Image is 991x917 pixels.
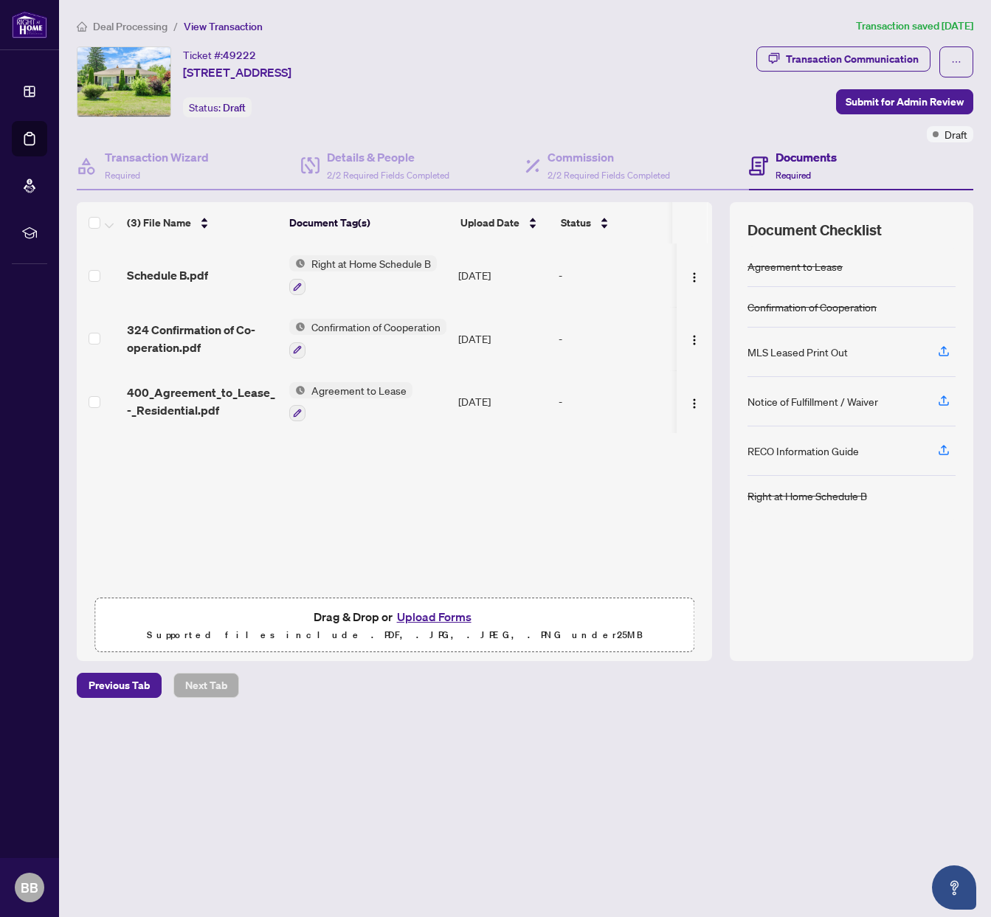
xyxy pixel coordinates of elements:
[460,215,519,231] span: Upload Date
[127,321,277,356] span: 324 Confirmation of Co-operation.pdf
[223,101,246,114] span: Draft
[776,170,811,181] span: Required
[223,49,256,62] span: 49222
[289,319,446,359] button: Status IconConfirmation of Cooperation
[559,393,672,409] div: -
[747,258,843,274] div: Agreement to Lease
[77,673,162,698] button: Previous Tab
[173,673,239,698] button: Next Tab
[327,170,449,181] span: 2/2 Required Fields Completed
[747,443,859,459] div: RECO Information Guide
[561,215,591,231] span: Status
[289,255,305,271] img: Status Icon
[305,382,412,398] span: Agreement to Lease
[283,202,455,243] th: Document Tag(s)
[305,319,446,335] span: Confirmation of Cooperation
[559,331,672,347] div: -
[327,148,449,166] h4: Details & People
[105,170,140,181] span: Required
[452,307,553,370] td: [DATE]
[945,126,967,142] span: Draft
[688,271,700,283] img: Logo
[548,148,670,166] h4: Commission
[121,202,283,243] th: (3) File Name
[127,215,191,231] span: (3) File Name
[776,148,837,166] h4: Documents
[183,46,256,63] div: Ticket #:
[747,220,882,241] span: Document Checklist
[95,598,694,653] span: Drag & Drop orUpload FormsSupported files include .PDF, .JPG, .JPEG, .PNG under25MB
[951,57,961,67] span: ellipsis
[183,63,291,81] span: [STREET_ADDRESS]
[756,46,930,72] button: Transaction Communication
[21,877,38,898] span: BB
[747,488,867,504] div: Right at Home Schedule B
[555,202,680,243] th: Status
[747,299,877,315] div: Confirmation of Cooperation
[183,97,252,117] div: Status:
[683,263,706,287] button: Logo
[289,382,305,398] img: Status Icon
[305,255,437,271] span: Right at Home Schedule B
[93,20,168,33] span: Deal Processing
[12,11,47,38] img: logo
[688,334,700,346] img: Logo
[747,393,878,409] div: Notice of Fulfillment / Waiver
[105,148,209,166] h4: Transaction Wizard
[452,370,553,434] td: [DATE]
[127,384,277,419] span: 400_Agreement_to_Lease_-_Residential.pdf
[683,390,706,413] button: Logo
[836,89,973,114] button: Submit for Admin Review
[688,398,700,409] img: Logo
[846,90,964,114] span: Submit for Admin Review
[455,202,555,243] th: Upload Date
[173,18,178,35] li: /
[289,255,437,295] button: Status IconRight at Home Schedule B
[786,47,919,71] div: Transaction Communication
[127,266,208,284] span: Schedule B.pdf
[452,243,553,307] td: [DATE]
[932,865,976,910] button: Open asap
[77,47,170,117] img: IMG-E12295750_1.jpg
[559,267,672,283] div: -
[289,319,305,335] img: Status Icon
[104,626,685,644] p: Supported files include .PDF, .JPG, .JPEG, .PNG under 25 MB
[314,607,476,626] span: Drag & Drop or
[856,18,973,35] article: Transaction saved [DATE]
[393,607,476,626] button: Upload Forms
[89,674,150,697] span: Previous Tab
[747,344,848,360] div: MLS Leased Print Out
[77,21,87,32] span: home
[184,20,263,33] span: View Transaction
[683,327,706,350] button: Logo
[548,170,670,181] span: 2/2 Required Fields Completed
[289,382,412,422] button: Status IconAgreement to Lease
